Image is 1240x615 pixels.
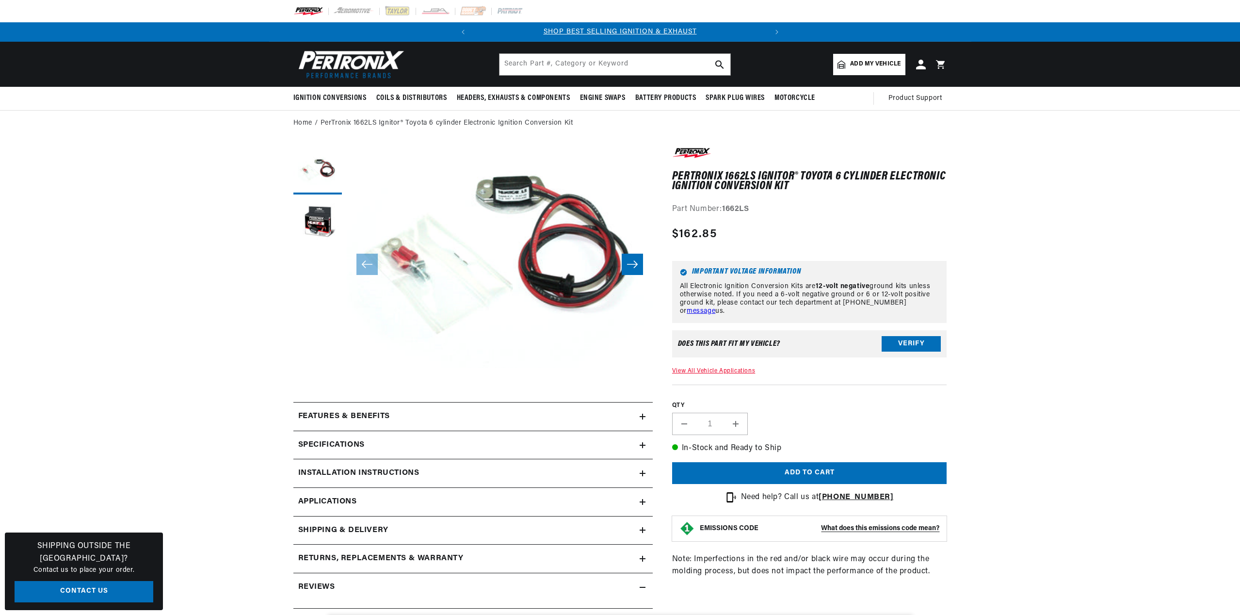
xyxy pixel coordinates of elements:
[741,491,894,504] p: Need help? Call us at
[298,467,419,480] h2: Installation instructions
[722,205,749,213] strong: 1662LS
[269,22,971,42] slideshow-component: Translation missing: en.sections.announcements.announcement_bar
[321,118,573,129] a: PerTronix 1662LS Ignitor® Toyota 6 cylinder Electronic Ignition Conversion Kit
[700,525,758,532] strong: EMISSIONS CODE
[767,22,787,42] button: Translation missing: en.sections.announcements.next_announcement
[453,22,473,42] button: Translation missing: en.sections.announcements.previous_announcement
[672,226,717,243] span: $162.85
[709,54,730,75] button: search button
[770,87,820,110] summary: Motorcycle
[850,60,901,69] span: Add my vehicle
[293,545,653,573] summary: Returns, Replacements & Warranty
[293,459,653,487] summary: Installation instructions
[630,87,701,110] summary: Battery Products
[888,93,942,104] span: Product Support
[15,581,153,603] a: Contact Us
[706,93,765,103] span: Spark Plug Wires
[819,493,893,501] a: [PHONE_NUMBER]
[298,496,357,508] span: Applications
[672,442,947,455] p: In-Stock and Ready to Ship
[888,87,947,110] summary: Product Support
[774,93,815,103] span: Motorcycle
[293,146,342,194] button: Load image 1 in gallery view
[672,462,947,484] button: Add to cart
[293,118,312,129] a: Home
[499,54,730,75] input: Search Part #, Category or Keyword
[298,524,388,537] h2: Shipping & Delivery
[293,403,653,431] summary: Features & Benefits
[293,118,947,129] nav: breadcrumbs
[687,307,715,315] a: message
[622,254,643,275] button: Slide right
[376,93,447,103] span: Coils & Distributors
[293,199,342,248] button: Load image 2 in gallery view
[473,27,767,37] div: Announcement
[293,87,371,110] summary: Ignition Conversions
[298,552,464,565] h2: Returns, Replacements & Warranty
[672,368,755,374] a: View All Vehicle Applications
[293,93,367,103] span: Ignition Conversions
[457,93,570,103] span: Headers, Exhausts & Components
[680,269,939,276] h6: Important Voltage Information
[15,565,153,576] p: Contact us to place your order.
[833,54,905,75] a: Add my vehicle
[473,27,767,37] div: 1 of 2
[678,340,780,348] div: Does This part fit My vehicle?
[293,431,653,459] summary: Specifications
[293,48,405,81] img: Pertronix
[15,540,153,565] h3: Shipping Outside the [GEOGRAPHIC_DATA]?
[298,410,390,423] h2: Features & Benefits
[679,521,695,536] img: Emissions code
[544,28,697,35] a: SHOP BEST SELLING IGNITION & EXHAUST
[701,87,770,110] summary: Spark Plug Wires
[580,93,626,103] span: Engine Swaps
[680,283,939,315] p: All Electronic Ignition Conversion Kits are ground kits unless otherwise noted. If you need a 6-v...
[882,336,941,352] button: Verify
[672,203,947,216] div: Part Number:
[298,439,365,452] h2: Specifications
[672,172,947,192] h1: PerTronix 1662LS Ignitor® Toyota 6 cylinder Electronic Ignition Conversion Kit
[452,87,575,110] summary: Headers, Exhausts & Components
[672,402,947,410] label: QTY
[293,146,653,383] media-gallery: Gallery Viewer
[298,581,335,594] h2: Reviews
[700,524,940,533] button: EMISSIONS CODEWhat does this emissions code mean?
[816,283,870,290] strong: 12-volt negative
[293,488,653,517] a: Applications
[371,87,452,110] summary: Coils & Distributors
[356,254,378,275] button: Slide left
[575,87,630,110] summary: Engine Swaps
[293,517,653,545] summary: Shipping & Delivery
[635,93,696,103] span: Battery Products
[293,573,653,601] summary: Reviews
[821,525,939,532] strong: What does this emissions code mean?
